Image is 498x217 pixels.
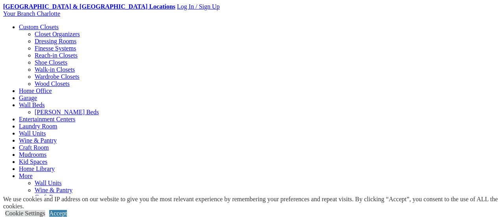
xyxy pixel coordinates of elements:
span: Charlotte [37,10,60,17]
a: Wall Beds [19,102,45,108]
a: Walk-in Closets [35,66,75,73]
a: Log In / Sign Up [177,3,219,10]
a: Wall Units [19,130,46,137]
a: Your Branch Charlotte [3,10,60,17]
a: Mudrooms [19,151,46,158]
a: Kid Spaces [19,158,47,165]
a: [GEOGRAPHIC_DATA] & [GEOGRAPHIC_DATA] Locations [3,3,175,10]
a: Entertainment Centers [19,116,76,122]
a: Finesse Systems [35,45,76,52]
a: Accept [49,210,67,217]
a: Home Office [19,87,52,94]
a: Wardrobe Closets [35,73,80,80]
a: Shoe Closets [35,59,67,66]
a: Craft Room [35,194,65,200]
a: [PERSON_NAME] Beds [35,109,99,115]
a: Craft Room [19,144,49,151]
a: More menu text will display only on big screen [19,172,33,179]
a: Reach-in Closets [35,52,78,59]
a: Dressing Rooms [35,38,76,45]
a: Garage [19,95,37,101]
a: Custom Closets [19,24,59,30]
a: Closet Organizers [35,31,80,37]
a: Wall Units [35,180,61,186]
span: Your Branch [3,10,35,17]
div: We use cookies and IP address on our website to give you the most relevant experience by remember... [3,196,498,210]
a: Home Library [19,165,55,172]
a: Wine & Pantry [19,137,57,144]
a: Wood Closets [35,80,70,87]
a: Laundry Room [19,123,57,130]
a: Cookie Settings [5,210,45,217]
a: Wine & Pantry [35,187,72,193]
